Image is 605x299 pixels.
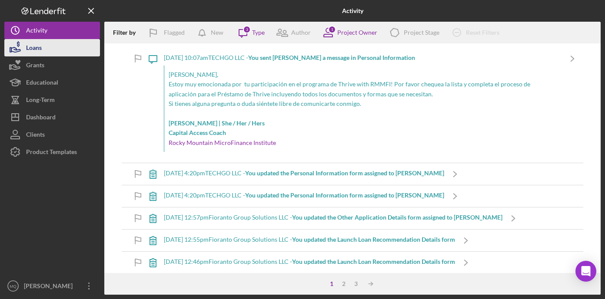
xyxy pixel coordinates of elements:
div: Long-Term [26,91,55,111]
div: Loans [26,39,42,59]
a: [DATE] 12:55pmFioranto Group Solutions LLC -You updated the Launch Loan Recommendation Details form [142,230,477,251]
div: [DATE] 12:46pm Fioranto Group Solutions LLC - [164,258,455,265]
a: [DATE] 12:46pmFioranto Group Solutions LLC -You updated the Launch Loan Recommendation Details form [142,252,477,273]
a: [DATE] 4:20pmTECHGO LLC -You updated the Personal Information form assigned to [PERSON_NAME] [142,163,466,185]
div: Open Intercom Messenger [575,261,596,282]
a: [DATE] 4:20pmTECHGO LLC -You updated the Personal Information form assigned to [PERSON_NAME] [142,185,466,207]
text: MQ [10,284,16,289]
div: Educational [26,74,58,93]
p: Estoy muy emocionada por tu participación en el programa de Thrive with RMMFI! Por favor chequea ... [169,79,557,99]
button: Activity [4,22,100,39]
div: Type [252,29,265,36]
div: [DATE] 4:20pm TECHGO LLC - [164,170,444,177]
div: [DATE] 10:07am TECHGO LLC - [164,54,562,61]
b: You updated the Other Application Details form assigned to [PERSON_NAME] [292,214,502,221]
div: Product Templates [26,143,77,163]
div: New [211,24,223,41]
div: Project Stage [404,29,439,36]
a: Rocky Mountain MicroFinance Institute [169,139,276,146]
b: You updated the Launch Loan Recommendation Details form [292,258,455,265]
div: Dashboard [26,108,56,128]
button: Educational [4,74,100,91]
div: Activity [26,22,47,41]
strong: Capital Access Coach [169,129,226,136]
button: Reset Filters [446,24,508,41]
div: [DATE] 12:55pm Fioranto Group Solutions LLC - [164,236,455,243]
div: Clients [26,126,45,145]
b: You updated the Personal Information form assigned to [PERSON_NAME] [245,191,444,199]
button: Grants [4,56,100,74]
div: 1 [326,280,338,287]
b: Activity [342,7,363,14]
button: Product Templates [4,143,100,161]
div: Project Owner [337,29,377,36]
div: [DATE] 4:20pm TECHGO LLC - [164,192,444,199]
div: Author [291,29,311,36]
div: Flagged [164,24,185,41]
b: You updated the Launch Loan Recommendation Details form [292,236,455,243]
div: 3 [350,280,362,287]
button: Flagged [142,24,193,41]
p: Si tienes alguna pregunta o duda siéntete libre de comunicarte conmigo. [169,99,557,108]
b: You updated the Personal Information form assigned to [PERSON_NAME] [245,169,444,177]
div: 3 [243,26,251,33]
div: Filter by [113,29,142,36]
a: [DATE] 10:07amTECHGO LLC -You sent [PERSON_NAME] a message in Personal Information[PERSON_NAME],E... [142,48,583,163]
strong: [PERSON_NAME] | She / Her / Hers [169,119,265,127]
div: [DATE] 12:57pm Fioranto Group Solutions LLC - [164,214,502,221]
button: Dashboard [4,108,100,126]
div: [PERSON_NAME] [22,277,78,297]
div: 1 [328,26,336,33]
button: MQ[PERSON_NAME] [4,277,100,295]
a: [DATE] 12:57pmFioranto Group Solutions LLC -You updated the Other Application Details form assign... [142,207,524,229]
p: [PERSON_NAME], [169,70,557,79]
div: Reset Filters [466,24,499,41]
button: New [193,24,232,41]
button: Loans [4,39,100,56]
button: Long-Term [4,91,100,108]
div: Grants [26,56,44,76]
button: Clients [4,126,100,143]
div: 2 [338,280,350,287]
b: You sent [PERSON_NAME] a message in Personal Information [248,54,415,61]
